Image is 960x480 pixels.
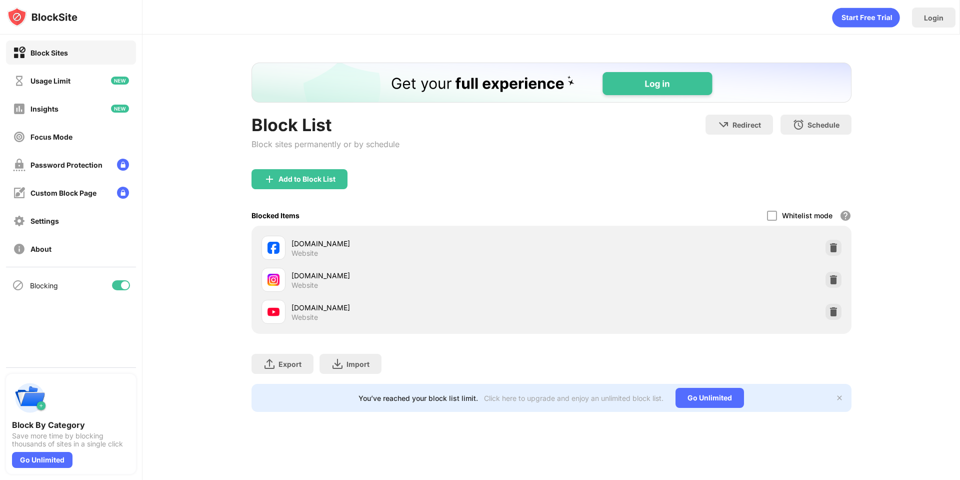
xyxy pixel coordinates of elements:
div: [DOMAIN_NAME] [291,238,551,249]
div: Custom Block Page [30,189,96,197]
img: time-usage-off.svg [13,75,25,87]
img: insights-off.svg [13,103,25,115]
div: Block sites permanently or by schedule [251,139,399,149]
div: Block By Category [12,420,130,430]
img: customize-block-page-off.svg [13,187,25,199]
div: Website [291,313,318,322]
div: Add to Block List [278,175,335,183]
img: new-icon.svg [111,105,129,113]
div: Block List [251,115,399,135]
img: settings-off.svg [13,215,25,227]
div: Whitelist mode [782,211,832,220]
div: Click here to upgrade and enjoy an unlimited block list. [484,394,663,402]
img: lock-menu.svg [117,159,129,171]
div: Save more time by blocking thousands of sites in a single click [12,432,130,448]
img: lock-menu.svg [117,187,129,199]
img: focus-off.svg [13,131,25,143]
div: About [30,245,51,253]
div: Insights [30,105,58,113]
div: Blocked Items [251,211,299,220]
img: push-categories.svg [12,380,48,416]
img: about-off.svg [13,243,25,255]
img: favicons [267,274,279,286]
div: Import [346,360,369,368]
iframe: Banner [251,63,851,103]
div: [DOMAIN_NAME] [291,302,551,313]
div: Settings [30,217,59,225]
img: blocking-icon.svg [12,279,24,291]
div: [DOMAIN_NAME] [291,270,551,281]
div: Go Unlimited [675,388,744,408]
div: Login [924,14,943,22]
div: Blocking [30,281,58,290]
img: logo-blocksite.svg [7,7,77,27]
img: favicons [267,242,279,254]
div: Website [291,249,318,258]
div: animation [832,8,900,28]
div: Go Unlimited [12,452,72,468]
img: password-protection-off.svg [13,159,25,171]
div: Focus Mode [30,133,72,141]
div: Export [278,360,301,368]
img: block-on.svg [13,47,25,59]
img: favicons [267,306,279,318]
div: Website [291,281,318,290]
div: Schedule [807,121,839,129]
img: new-icon.svg [111,77,129,85]
img: x-button.svg [835,394,843,402]
div: Block Sites [30,49,68,57]
div: Usage Limit [30,77,70,85]
div: Redirect [732,121,761,129]
div: Password Protection [30,161,102,169]
div: You’ve reached your block list limit. [358,394,478,402]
